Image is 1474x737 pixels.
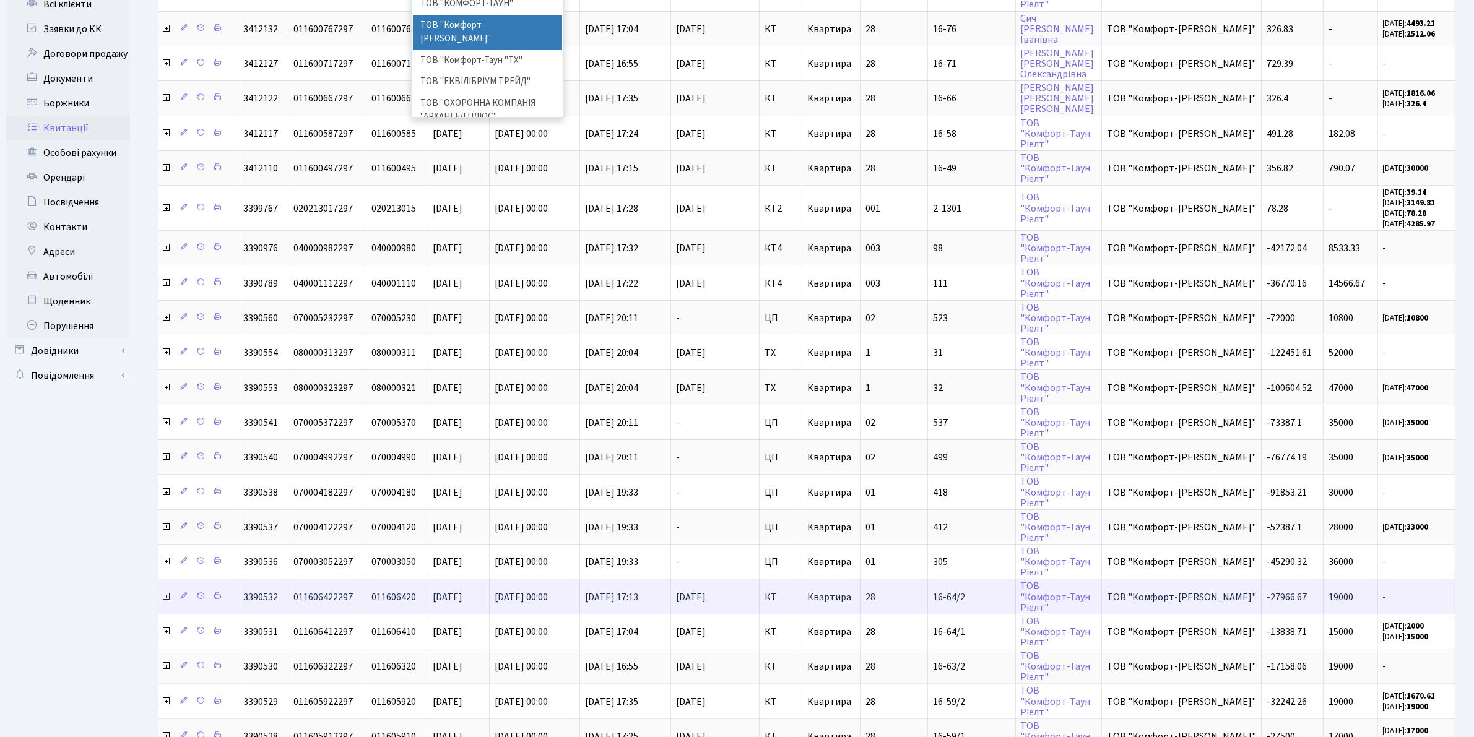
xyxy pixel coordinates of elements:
b: 4285.97 [1407,218,1436,230]
span: КТ [765,24,797,34]
span: 011600497297 [293,162,353,175]
a: [PERSON_NAME][PERSON_NAME][PERSON_NAME] [1021,81,1095,116]
span: - [1383,348,1450,358]
span: Квартира [807,555,851,569]
span: [DATE] 20:11 [585,311,638,325]
span: 28 [865,22,875,36]
span: - [1383,129,1450,139]
span: - [1383,243,1450,253]
span: 3390538 [243,486,278,499]
span: 16-49 [933,163,1010,173]
b: 4493.21 [1407,18,1436,29]
span: 070005370 [371,416,416,429]
span: КТ2 [765,204,797,213]
span: Квартира [807,202,851,215]
span: [DATE] [433,241,463,255]
span: 111 [933,278,1010,288]
span: [DATE] [433,162,463,175]
a: Автомобілі [6,264,130,289]
span: 040001110 [371,277,416,290]
span: 3390976 [243,241,278,255]
span: 491.28 [1267,127,1293,140]
span: 305 [933,557,1010,567]
span: 080000313297 [293,346,353,360]
span: - [1329,202,1332,215]
span: ТОВ "Комфорт-[PERSON_NAME]" [1107,243,1256,253]
span: - [676,557,754,567]
span: 011600587297 [293,127,353,140]
span: 011600495 [371,162,416,175]
span: - [1383,59,1450,69]
li: ТОВ "ОХОРОННА КОМПАНІЯ "АРХАНГЕЛ ПЛЮС" [413,93,563,128]
span: ТОВ "Комфорт-[PERSON_NAME]" [1107,163,1256,173]
small: [DATE]: [1383,98,1427,110]
span: Квартира [807,311,851,325]
span: 78.28 [1267,202,1288,215]
span: 3412122 [243,92,278,105]
span: 412 [933,522,1010,532]
span: [DATE] 16:55 [585,57,638,71]
span: [DATE] [433,346,463,360]
li: ТОВ "Комфорт-Таун "ТХ" [413,50,563,72]
span: 14566.67 [1329,277,1365,290]
span: 10800 [1329,311,1353,325]
a: Повідомлення [6,363,130,388]
span: 020213017297 [293,202,353,215]
span: ТОВ "Комфорт-[PERSON_NAME]" [1107,59,1256,69]
span: [DATE] [676,243,754,253]
span: 36000 [1329,555,1353,569]
small: [DATE]: [1383,208,1427,219]
a: Посвідчення [6,190,130,215]
span: [DATE] 00:00 [495,555,548,569]
span: 040000982297 [293,241,353,255]
span: -122451.61 [1267,346,1312,360]
span: [DATE] 00:00 [495,590,548,604]
span: 326.83 [1267,22,1293,36]
span: Квартира [807,57,851,71]
span: 070005232297 [293,311,353,325]
a: ТОВ"Комфорт-ТаунРіелт" [1021,405,1091,440]
span: [DATE] [676,129,754,139]
span: КТ [765,93,797,103]
a: Довідники [6,338,130,363]
span: Квартира [807,277,851,290]
span: ТОВ "Комфорт-[PERSON_NAME]" [1107,418,1256,428]
span: [DATE] 17:24 [585,127,638,140]
small: [DATE]: [1383,187,1427,198]
span: ТОВ "Комфорт-[PERSON_NAME]" [1107,557,1256,567]
span: 499 [933,452,1010,462]
span: - [1329,22,1332,36]
span: 011600667297 [293,92,353,105]
span: 16-58 [933,129,1010,139]
span: [DATE] 00:00 [495,277,548,290]
span: [DATE] 19:33 [585,555,638,569]
span: 16-71 [933,59,1010,69]
b: 35000 [1407,452,1429,463]
span: [DATE] [433,486,463,499]
span: 790.07 [1329,162,1355,175]
span: ЦП [765,522,797,532]
span: 040001112297 [293,277,353,290]
span: ТОВ "Комфорт-[PERSON_NAME]" [1107,278,1256,288]
span: ЦП [765,418,797,428]
span: 3412127 [243,57,278,71]
span: [DATE] 17:04 [585,22,638,36]
span: 01 [865,520,875,534]
span: [DATE] 17:22 [585,277,638,290]
small: [DATE]: [1383,417,1429,428]
span: [DATE] 19:33 [585,486,638,499]
span: [DATE] 17:35 [585,92,638,105]
b: 2512.06 [1407,28,1436,40]
span: 98 [933,243,1010,253]
span: [DATE] [433,590,463,604]
span: 3390789 [243,277,278,290]
span: [DATE] [676,93,754,103]
span: ЦП [765,488,797,498]
span: 28 [865,162,875,175]
span: ТОВ "Комфорт-[PERSON_NAME]" [1107,488,1256,498]
a: ТОВ"Комфорт-ТаунРіелт" [1021,335,1091,370]
span: -91853.21 [1267,486,1307,499]
span: Квартира [807,22,851,36]
small: [DATE]: [1383,452,1429,463]
span: [DATE] 00:00 [495,416,548,429]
